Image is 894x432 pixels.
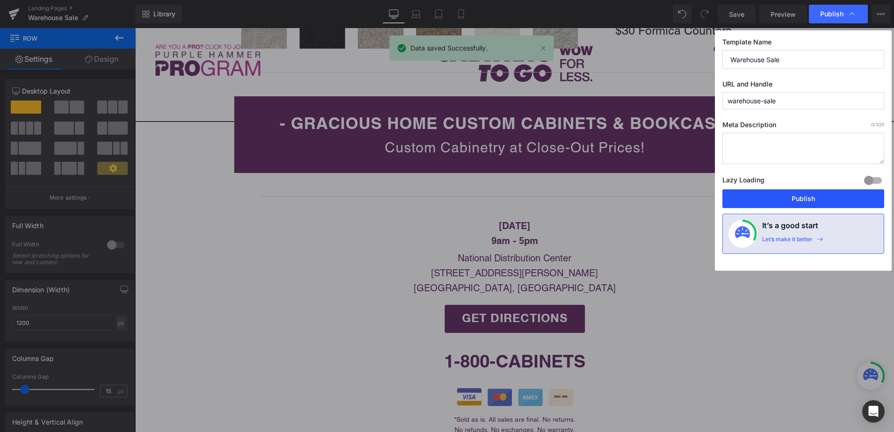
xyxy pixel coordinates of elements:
strong: 9am - 5pm [356,207,403,218]
div: Let’s make it better [762,236,813,248]
span: GET DIRECTIONS [327,285,433,296]
span: Publish [820,10,844,18]
p: *Sold as is. All sales are final. No returns. [106,386,653,396]
p: National Distribution Center [106,223,653,238]
label: URL and Handle [722,80,884,92]
button: Publish [722,189,884,208]
label: Lazy Loading [722,174,764,189]
a: GET DIRECTIONS [310,277,450,305]
p: Custom Cabinetry at Close-Out Prices! [106,108,653,131]
h4: It’s a good start [762,220,818,236]
span: 0 [871,122,874,127]
p: No refunds. No exchanges. No warranty. [106,396,653,407]
p: [GEOGRAPHIC_DATA], [GEOGRAPHIC_DATA] [106,252,653,267]
div: Open Intercom Messenger [862,400,885,423]
span: /320 [871,122,884,127]
label: Meta Description [722,121,884,133]
img: onboarding-status.svg [735,226,750,241]
strong: 1-800-CABINETS [309,322,450,344]
strong: [DATE] [364,192,395,203]
strong: - GRACIOUS HOME CUSTOM CABINETS & BOOKCASES - [144,86,614,105]
label: Template Name [722,38,884,50]
p: [STREET_ADDRESS][PERSON_NAME] [106,238,653,252]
